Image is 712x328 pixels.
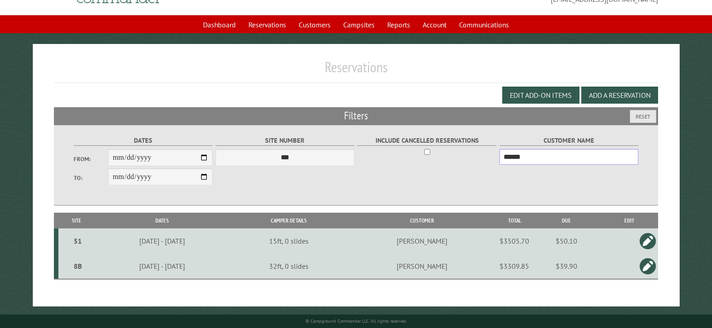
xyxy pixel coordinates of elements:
[496,213,532,228] th: Total
[58,213,95,228] th: Site
[230,254,348,279] td: 32ft, 0 slides
[600,213,658,228] th: Edit
[454,16,514,33] a: Communications
[630,110,656,123] button: Reset
[216,136,355,146] label: Site Number
[74,155,108,163] label: From:
[230,213,348,228] th: Camper Details
[532,213,600,228] th: Due
[348,213,496,228] th: Customer
[348,228,496,254] td: [PERSON_NAME]
[305,318,407,324] small: © Campground Commander LLC. All rights reserved.
[54,58,658,83] h1: Reservations
[198,16,241,33] a: Dashboard
[417,16,452,33] a: Account
[74,136,213,146] label: Dates
[348,254,496,279] td: [PERSON_NAME]
[502,87,579,104] button: Edit Add-on Items
[532,228,600,254] td: $50.10
[62,236,93,245] div: 51
[532,254,600,279] td: $39.90
[95,213,230,228] th: Dates
[496,228,532,254] td: $3505.70
[338,16,380,33] a: Campsites
[581,87,658,104] button: Add a Reservation
[54,107,658,124] h2: Filters
[358,136,497,146] label: Include Cancelled Reservations
[62,262,93,271] div: 8B
[496,254,532,279] td: $3309.85
[96,262,228,271] div: [DATE] - [DATE]
[74,174,108,182] label: To:
[500,136,639,146] label: Customer Name
[293,16,336,33] a: Customers
[96,236,228,245] div: [DATE] - [DATE]
[243,16,292,33] a: Reservations
[382,16,416,33] a: Reports
[230,228,348,254] td: 15ft, 0 slides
